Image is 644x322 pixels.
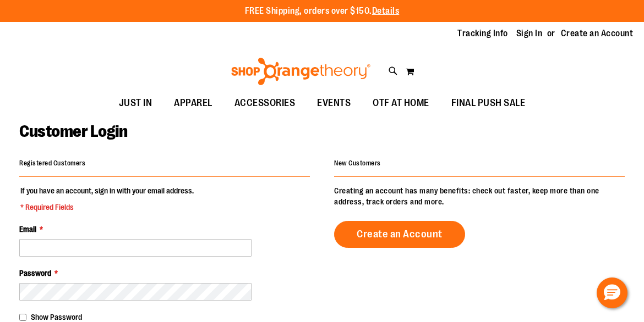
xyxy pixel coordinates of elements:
a: EVENTS [306,91,362,116]
a: Details [372,6,400,16]
span: Show Password [31,313,82,321]
a: FINAL PUSH SALE [440,91,537,116]
strong: New Customers [334,159,381,167]
a: Sign In [516,27,543,40]
span: EVENTS [317,91,351,115]
legend: If you have an account, sign in with your email address. [19,185,195,213]
span: APPAREL [174,91,212,115]
span: Email [19,225,36,234]
span: Customer Login [19,122,127,141]
span: JUST IN [119,91,152,115]
a: APPAREL [163,91,223,116]
a: Create an Account [561,27,634,40]
img: Shop Orangetheory [230,58,372,85]
a: OTF AT HOME [362,91,440,116]
p: Creating an account has many benefits: check out faster, keep more than one address, track orders... [334,185,625,207]
a: ACCESSORIES [223,91,307,116]
span: * Required Fields [20,202,194,213]
strong: Registered Customers [19,159,85,167]
span: ACCESSORIES [234,91,296,115]
a: Tracking Info [457,27,508,40]
a: Create an Account [334,221,465,248]
p: FREE Shipping, orders over $150. [245,5,400,18]
span: FINAL PUSH SALE [451,91,526,115]
a: JUST IN [108,91,163,116]
span: Create an Account [357,228,443,240]
button: Hello, have a question? Let’s chat. [597,277,627,308]
span: Password [19,269,51,277]
span: OTF AT HOME [373,91,429,115]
